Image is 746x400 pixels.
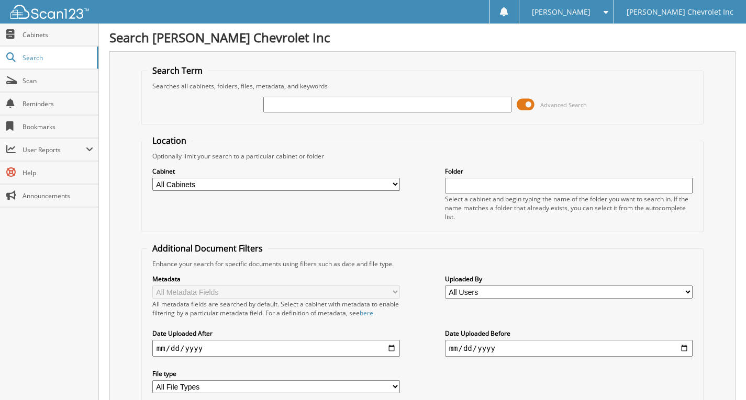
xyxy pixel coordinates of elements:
label: Cabinet [152,167,400,176]
legend: Location [147,135,192,146]
img: scan123-logo-white.svg [10,5,89,19]
span: User Reports [23,145,86,154]
label: Folder [445,167,693,176]
span: Cabinets [23,30,93,39]
input: end [445,340,693,357]
span: Search [23,53,92,62]
span: [PERSON_NAME] [532,9,591,15]
span: Help [23,168,93,177]
a: here [360,308,373,317]
div: Searches all cabinets, folders, files, metadata, and keywords [147,82,698,90]
span: Scan [23,76,93,85]
div: Enhance your search for specific documents using filters such as date and file type. [147,259,698,268]
legend: Additional Document Filters [147,243,268,254]
input: start [152,340,400,357]
span: Bookmarks [23,122,93,131]
label: Date Uploaded After [152,329,400,338]
div: Select a cabinet and begin typing the name of the folder you want to search in. If the name match... [445,195,693,221]
span: Reminders [23,99,93,108]
div: All metadata fields are searched by default. Select a cabinet with metadata to enable filtering b... [152,300,400,317]
span: [PERSON_NAME] Chevrolet Inc [627,9,733,15]
label: File type [152,369,400,378]
div: Optionally limit your search to a particular cabinet or folder [147,152,698,161]
span: Announcements [23,191,93,200]
label: Date Uploaded Before [445,329,693,338]
span: Advanced Search [540,101,587,109]
label: Metadata [152,275,400,283]
h1: Search [PERSON_NAME] Chevrolet Inc [109,29,736,46]
label: Uploaded By [445,275,693,283]
legend: Search Term [147,65,208,76]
